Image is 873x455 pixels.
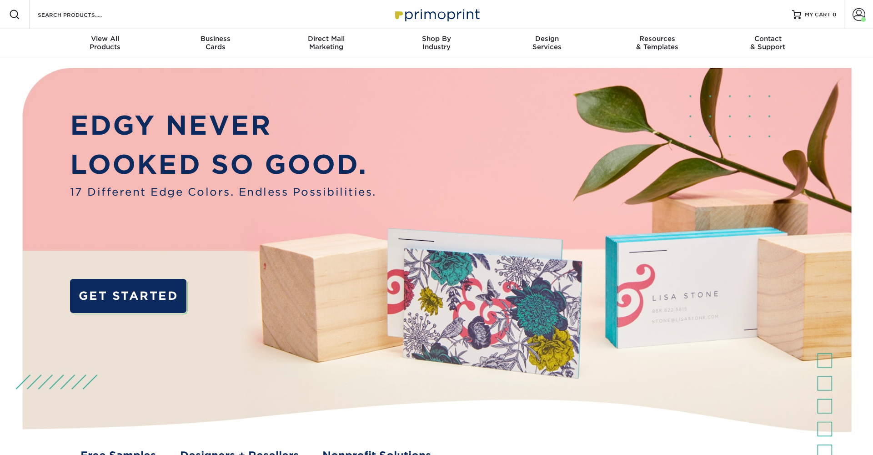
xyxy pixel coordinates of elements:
[50,35,161,51] div: Products
[381,35,492,43] span: Shop By
[391,5,482,24] img: Primoprint
[602,35,712,51] div: & Templates
[271,35,381,43] span: Direct Mail
[492,29,602,58] a: DesignServices
[161,35,271,43] span: Business
[602,29,712,58] a: Resources& Templates
[271,29,381,58] a: Direct MailMarketing
[37,9,125,20] input: SEARCH PRODUCTS.....
[161,35,271,51] div: Cards
[492,35,602,51] div: Services
[381,29,492,58] a: Shop ByIndustry
[712,29,823,58] a: Contact& Support
[50,35,161,43] span: View All
[161,29,271,58] a: BusinessCards
[805,11,831,19] span: MY CART
[712,35,823,51] div: & Support
[833,11,837,18] span: 0
[70,279,187,313] a: GET STARTED
[381,35,492,51] div: Industry
[70,106,376,145] p: EDGY NEVER
[492,35,602,43] span: Design
[70,184,376,200] span: 17 Different Edge Colors. Endless Possibilities.
[712,35,823,43] span: Contact
[50,29,161,58] a: View AllProducts
[271,35,381,51] div: Marketing
[602,35,712,43] span: Resources
[70,145,376,184] p: LOOKED SO GOOD.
